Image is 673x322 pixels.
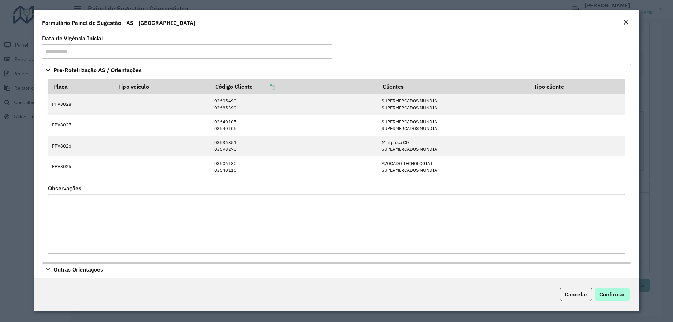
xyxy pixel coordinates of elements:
td: AVOCADO TECNOLOGIA L SUPERMERCADOS MUNDIA [378,156,529,177]
td: PPV8026 [48,136,113,156]
td: PPV8025 [48,156,113,177]
th: Código Cliente [211,79,378,94]
span: Confirmar [599,291,625,298]
td: 03640105 03640106 [211,115,378,135]
a: Pre-Roteirização AS / Orientações [42,64,631,76]
label: Data de Vigência Inicial [42,34,103,42]
td: PPV8027 [48,115,113,135]
div: Pre-Roteirização AS / Orientações [42,76,631,263]
h4: Formulário Painel de Sugestão - AS - [GEOGRAPHIC_DATA] [42,19,195,27]
th: Tipo veículo [113,79,211,94]
label: Observações [48,184,81,192]
td: SUPERMERCADOS MUNDIA SUPERMERCADOS MUNDIA [378,94,529,115]
span: Outras Orientações [54,267,103,272]
td: 03606180 03640115 [211,156,378,177]
td: PPV8028 [48,94,113,115]
td: Mini preco CD SUPERMERCADOS MUNDIA [378,136,529,156]
button: Confirmar [595,288,630,301]
a: Copiar [253,83,275,90]
td: SUPERMERCADOS MUNDIA SUPERMERCADOS MUNDIA [378,115,529,135]
span: Pre-Roteirização AS / Orientações [54,67,142,73]
th: Tipo cliente [529,79,625,94]
button: Close [621,18,631,27]
button: Cancelar [560,288,592,301]
em: Fechar [623,20,629,25]
th: Clientes [378,79,529,94]
td: 03605490 03685399 [211,94,378,115]
span: Cancelar [565,291,587,298]
td: 03636851 03698270 [211,136,378,156]
th: Placa [48,79,113,94]
a: Outras Orientações [42,263,631,275]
